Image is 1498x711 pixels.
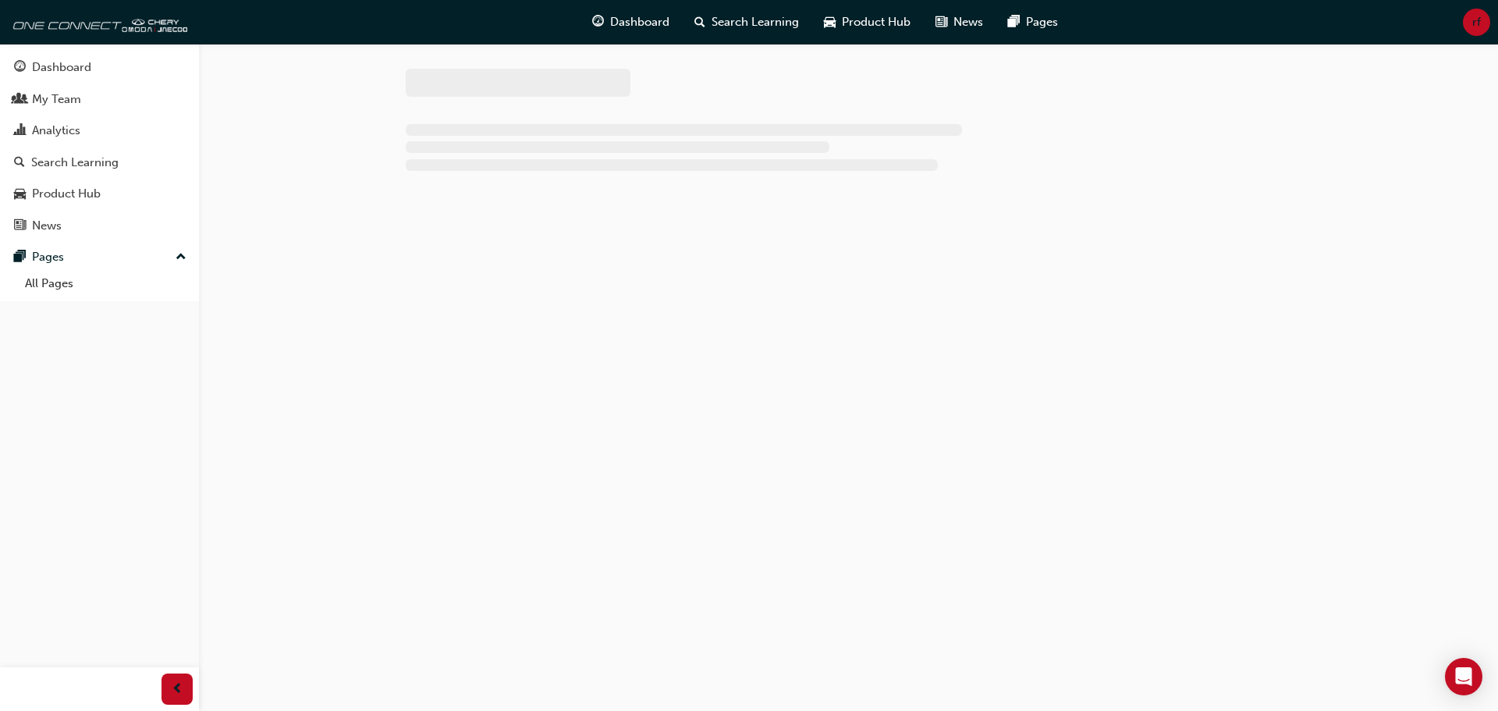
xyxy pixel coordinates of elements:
a: guage-iconDashboard [580,6,682,38]
button: Pages [6,243,193,272]
span: people-icon [14,93,26,107]
a: news-iconNews [923,6,996,38]
span: prev-icon [172,680,183,699]
a: All Pages [19,272,193,296]
span: pages-icon [1008,12,1020,32]
span: news-icon [14,219,26,233]
a: News [6,212,193,240]
span: Pages [1026,13,1058,31]
a: Dashboard [6,53,193,82]
span: pages-icon [14,251,26,265]
span: news-icon [935,12,947,32]
span: Dashboard [610,13,669,31]
span: rf [1472,13,1481,31]
div: News [32,217,62,235]
div: Analytics [32,122,80,140]
button: rf [1463,9,1490,36]
div: Search Learning [31,154,119,172]
span: guage-icon [592,12,604,32]
span: Search Learning [712,13,799,31]
img: oneconnect [8,6,187,37]
span: Product Hub [842,13,911,31]
a: My Team [6,85,193,114]
button: DashboardMy TeamAnalyticsSearch LearningProduct HubNews [6,50,193,243]
span: search-icon [14,156,25,170]
a: search-iconSearch Learning [682,6,811,38]
span: car-icon [824,12,836,32]
a: Product Hub [6,180,193,208]
div: Product Hub [32,185,101,203]
div: Pages [32,248,64,266]
a: Search Learning [6,148,193,177]
div: My Team [32,91,81,108]
span: car-icon [14,187,26,201]
a: pages-iconPages [996,6,1070,38]
span: search-icon [694,12,705,32]
span: up-icon [176,247,186,268]
span: News [953,13,983,31]
div: Dashboard [32,59,91,76]
a: Analytics [6,116,193,145]
span: guage-icon [14,61,26,75]
span: chart-icon [14,124,26,138]
div: Open Intercom Messenger [1445,658,1482,695]
a: car-iconProduct Hub [811,6,923,38]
